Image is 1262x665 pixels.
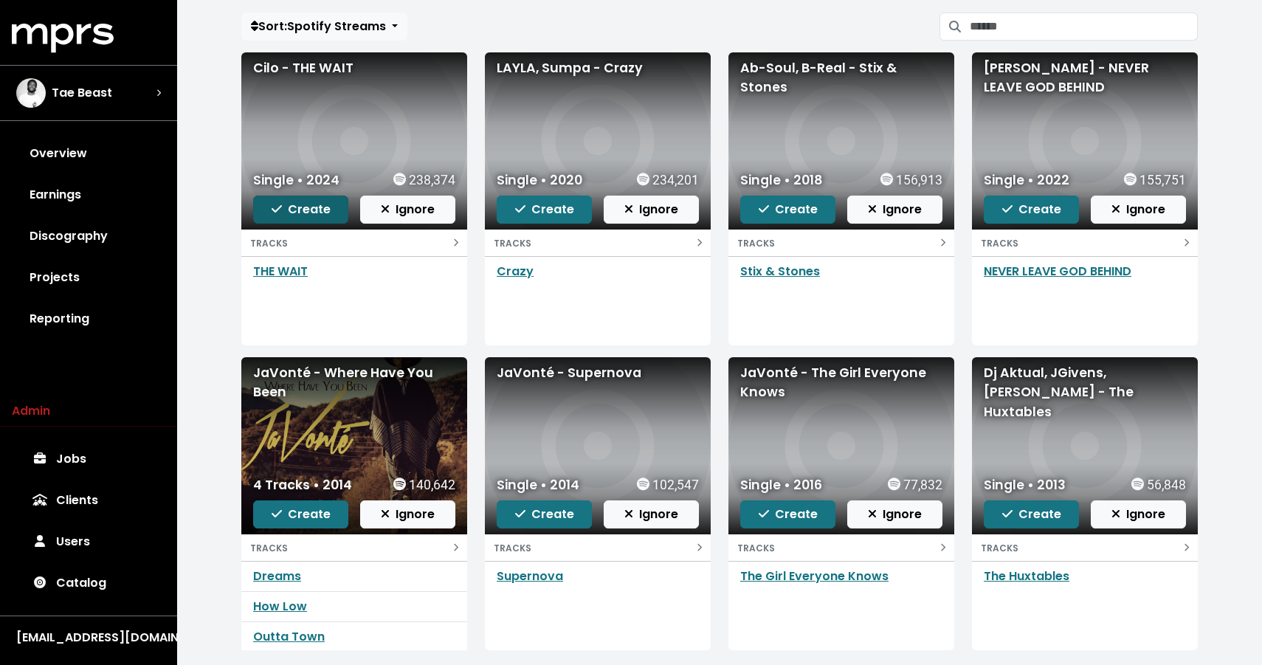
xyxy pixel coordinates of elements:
[497,500,592,528] button: Create
[12,521,165,562] a: Users
[515,201,574,218] span: Create
[494,237,531,249] small: TRACKS
[984,500,1079,528] button: Create
[740,263,820,280] a: Stix & Stones
[497,196,592,224] button: Create
[360,500,455,528] button: Ignore
[12,216,165,257] a: Discography
[984,170,1069,190] div: Single • 2022
[981,542,1018,554] small: TRACKS
[16,78,46,108] img: The selected account / producer
[740,196,835,224] button: Create
[494,542,531,554] small: TRACKS
[485,534,711,561] button: TRACKS
[984,263,1131,280] a: NEVER LEAVE GOD BEHIND
[737,237,775,249] small: TRACKS
[393,170,455,190] div: 238,374
[740,363,942,402] div: JaVonté - The Girl Everyone Knows
[984,363,1186,421] div: Dj Aktual, JGivens, [PERSON_NAME] - The Huxtables
[868,201,922,218] span: Ignore
[984,568,1069,585] a: The Huxtables
[12,438,165,480] a: Jobs
[12,562,165,604] a: Catalog
[253,500,348,528] button: Create
[253,598,307,615] a: How Low
[272,201,331,218] span: Create
[241,13,407,41] button: Sort:Spotify Streams
[984,475,1066,495] div: Single • 2013
[381,201,435,218] span: Ignore
[253,475,352,495] div: 4 Tracks • 2014
[604,500,699,528] button: Ignore
[637,475,699,495] div: 102,547
[1091,500,1186,528] button: Ignore
[637,170,699,190] div: 234,201
[497,475,579,495] div: Single • 2014
[847,500,942,528] button: Ignore
[16,629,161,647] div: [EMAIL_ADDRESS][DOMAIN_NAME]
[728,230,954,256] button: TRACKS
[253,263,308,280] a: THE WAIT
[241,534,467,561] button: TRACKS
[972,534,1198,561] button: TRACKS
[1002,201,1061,218] span: Create
[737,542,775,554] small: TRACKS
[360,196,455,224] button: Ignore
[381,506,435,523] span: Ignore
[497,170,582,190] div: Single • 2020
[497,363,699,382] div: JaVonté - Supernova
[253,568,301,585] a: Dreams
[624,506,678,523] span: Ignore
[740,568,889,585] a: The Girl Everyone Knows
[880,170,942,190] div: 156,913
[250,542,288,554] small: TRACKS
[52,84,112,102] span: Tae Beast
[251,18,386,35] span: Sort: Spotify Streams
[497,58,699,77] div: LAYLA, Sumpa - Crazy
[485,230,711,256] button: TRACKS
[740,500,835,528] button: Create
[253,628,325,645] a: Outta Town
[728,534,954,561] button: TRACKS
[868,506,922,523] span: Ignore
[497,263,534,280] a: Crazy
[740,170,823,190] div: Single • 2018
[847,196,942,224] button: Ignore
[12,480,165,521] a: Clients
[970,13,1198,41] input: Search suggested projects
[253,58,455,77] div: Cilo - THE WAIT
[1124,170,1186,190] div: 155,751
[250,237,288,249] small: TRACKS
[272,506,331,523] span: Create
[393,475,455,495] div: 140,642
[12,298,165,340] a: Reporting
[1002,506,1061,523] span: Create
[253,363,455,402] div: JaVonté - Where Have You Been
[515,506,574,523] span: Create
[12,257,165,298] a: Projects
[1111,201,1165,218] span: Ignore
[624,201,678,218] span: Ignore
[759,506,818,523] span: Create
[12,628,165,647] button: [EMAIL_ADDRESS][DOMAIN_NAME]
[497,568,563,585] a: Supernova
[253,170,339,190] div: Single • 2024
[1131,475,1186,495] div: 56,848
[740,475,822,495] div: Single • 2016
[12,174,165,216] a: Earnings
[972,230,1198,256] button: TRACKS
[12,29,114,46] a: mprs logo
[1091,196,1186,224] button: Ignore
[759,201,818,218] span: Create
[888,475,942,495] div: 77,832
[12,133,165,174] a: Overview
[1111,506,1165,523] span: Ignore
[241,230,467,256] button: TRACKS
[984,58,1186,97] div: [PERSON_NAME] - NEVER LEAVE GOD BEHIND
[740,58,942,97] div: Ab-Soul, B-Real - Stix & Stones
[981,237,1018,249] small: TRACKS
[253,196,348,224] button: Create
[604,196,699,224] button: Ignore
[984,196,1079,224] button: Create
